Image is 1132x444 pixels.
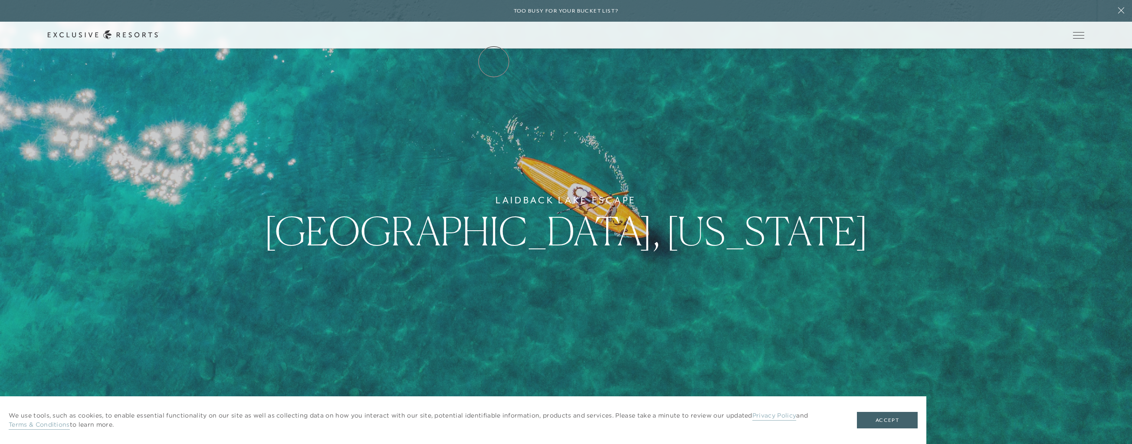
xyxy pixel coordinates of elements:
[752,411,796,421] a: Privacy Policy
[514,7,619,15] h6: Too busy for your bucket list?
[9,411,840,429] p: We use tools, such as cookies, to enable essential functionality on our site as well as collectin...
[1073,32,1084,38] button: Open navigation
[9,421,70,430] a: Terms & Conditions
[495,193,637,207] h6: Laidback Lake Escape
[264,207,868,255] span: [GEOGRAPHIC_DATA], [US_STATE]
[857,412,918,428] button: Accept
